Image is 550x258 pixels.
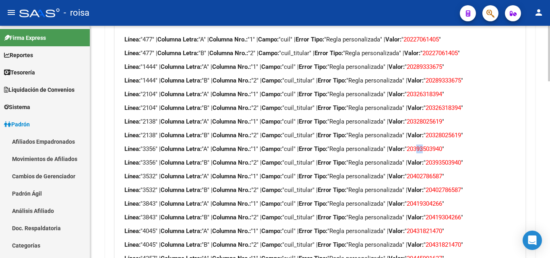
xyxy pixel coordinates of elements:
strong: Columna Letra: [161,132,202,139]
strong: Valor: [407,132,424,139]
span: 20393503940 [407,145,442,153]
strong: Error Tipo: [318,132,346,139]
span: 20419304266 [407,200,442,207]
strong: Columna Nro.: [212,91,251,98]
strong: Columna Letra: [161,227,202,235]
strong: Columna Nro.: [209,50,248,57]
strong: Error Tipo: [299,200,327,207]
strong: Columna Nro.: [212,145,251,153]
strong: Valor: [407,186,424,194]
strong: Campo: [262,186,282,194]
strong: Campo: [262,132,282,139]
p: "4045" | "A" | "1" | "cuil" | "Regla personalizada" | " " [124,227,515,235]
strong: Columna Nro.: [213,77,251,84]
strong: Valor: [389,200,405,207]
span: Padrón [4,120,30,129]
strong: Campo: [262,214,282,221]
span: Firma Express [4,33,46,42]
strong: Columna Nro.: [212,200,251,207]
strong: Columna Letra: [161,241,202,248]
strong: Columna Letra: [161,104,202,111]
span: Tesorería [4,68,35,77]
strong: Valor: [407,104,424,111]
strong: Línea: [124,186,141,194]
strong: Columna Letra: [157,36,198,43]
strong: Columna Letra: [157,50,198,57]
strong: Línea: [124,104,141,111]
strong: Campo: [258,36,279,43]
strong: Campo: [262,241,282,248]
p: "3356" | "B" | "2" | "cuil_titular" | "Regla personalizada" | " " [124,158,515,167]
mat-icon: person [534,8,544,17]
strong: Línea: [124,36,141,43]
strong: Campo: [262,104,282,111]
p: "1444" | "A" | "1" | "cuil" | "Regla personalizada" | " " [124,62,515,71]
strong: Línea: [124,159,141,166]
strong: Línea: [124,227,141,235]
strong: Campo: [258,50,279,57]
strong: Columna Nro.: [212,118,251,125]
p: "477" | "A" | "1" | "cuil" | "Regla personalizada" | " " [124,35,515,44]
strong: Error Tipo: [299,227,327,235]
strong: Columna Letra: [161,118,202,125]
span: 20431821470 [426,241,461,248]
strong: Columna Nro.: [213,132,251,139]
strong: Error Tipo: [318,159,346,166]
strong: Error Tipo: [318,214,346,221]
strong: Valor: [404,50,420,57]
strong: Error Tipo: [299,118,327,125]
strong: Línea: [124,241,141,248]
strong: Línea: [124,50,141,57]
strong: Columna Letra: [161,159,202,166]
strong: Error Tipo: [299,91,327,98]
span: Sistema [4,103,30,111]
strong: Línea: [124,214,141,221]
strong: Columna Nro.: [209,36,248,43]
strong: Campo: [261,173,282,180]
strong: Campo: [261,145,282,153]
strong: Valor: [389,227,405,235]
strong: Columna Letra: [161,91,202,98]
p: "2138" | "A" | "1" | "cuil" | "Regla personalizada" | " " [124,117,515,126]
strong: Línea: [124,63,141,70]
strong: Error Tipo: [299,63,327,70]
strong: Error Tipo: [314,50,343,57]
strong: Error Tipo: [318,186,346,194]
span: 20419304266 [426,214,461,221]
strong: Columna Nro.: [213,159,251,166]
p: "3356" | "A" | "1" | "cuil" | "Regla personalizada" | " " [124,144,515,153]
strong: Valor: [385,36,401,43]
span: 20289333675 [407,63,442,70]
strong: Campo: [261,63,282,70]
p: "2104" | "A" | "1" | "cuil" | "Regla personalizada" | " " [124,90,515,99]
span: 20227061405 [422,50,458,57]
span: Reportes [4,51,33,60]
strong: Columna Nro.: [212,173,251,180]
strong: Línea: [124,200,141,207]
strong: Columna Nro.: [212,63,251,70]
strong: Error Tipo: [318,104,346,111]
strong: Error Tipo: [299,173,327,180]
span: 20402786587 [407,173,442,180]
span: - roisa [64,4,89,22]
strong: Columna Nro.: [213,104,251,111]
strong: Campo: [261,200,282,207]
strong: Línea: [124,145,141,153]
strong: Columna Nro.: [213,186,251,194]
span: 20328025619 [426,132,461,139]
strong: Línea: [124,77,141,84]
p: "3532" | "B" | "2" | "cuil_titular" | "Regla personalizada" | " " [124,186,515,194]
span: Liquidación de Convenios [4,85,74,94]
p: "477" | "B" | "2" | "cuil_titular" | "Regla personalizada" | " " [124,49,515,58]
p: "3532" | "A" | "1" | "cuil" | "Regla personalizada" | " " [124,172,515,181]
strong: Línea: [124,173,141,180]
p: "2138" | "B" | "2" | "cuil_titular" | "Regla personalizada" | " " [124,131,515,140]
strong: Valor: [407,159,424,166]
strong: Valor: [407,241,424,248]
div: Open Intercom Messenger [523,231,542,250]
strong: Campo: [262,159,282,166]
strong: Línea: [124,118,141,125]
p: "1444" | "B" | "2" | "cuil_titular" | "Regla personalizada" | " " [124,76,515,85]
strong: Columna Nro.: [212,227,251,235]
strong: Campo: [261,118,282,125]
